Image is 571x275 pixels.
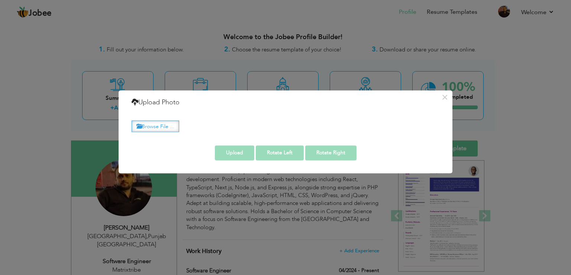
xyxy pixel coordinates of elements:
[305,146,357,161] button: Rotate Right
[132,120,179,132] label: Browse File ...
[132,98,180,107] h4: Upload Photo
[439,91,451,103] button: ×
[215,146,254,161] button: Upload
[256,146,304,161] button: Rotate Left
